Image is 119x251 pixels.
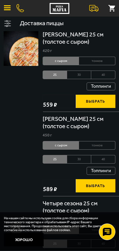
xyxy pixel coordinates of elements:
li: 30 [67,155,91,164]
button: Хорошо [4,233,44,246]
li: 25 [43,71,67,79]
li: 40 [91,71,115,79]
li: тонкое [79,57,115,65]
li: 30 [67,71,91,79]
button: Топпинги [87,167,115,175]
li: с сыром [43,57,79,65]
button: Доставка пиццы [15,17,119,30]
span: 420 г [43,48,52,53]
li: тонкое [79,141,115,150]
p: На нашем сайте мы используем cookie для сбора информации технического характера и обрабатываем IP... [4,216,111,232]
div: [PERSON_NAME] 25 см (толстое с сыром) [43,116,115,130]
button: Топпинги [87,82,115,90]
div: [PERSON_NAME] 25 см (толстое с сыром) [43,31,115,45]
span: 589 ₽ [43,186,57,192]
div: Четыре сезона 25 см (толстое с сыром) [43,200,115,214]
a: Чикен Барбекю 25 см (толстое с сыром) [4,116,38,150]
span: 559 ₽ [43,102,57,108]
li: 25 [43,155,67,164]
img: Чикен Ранч 25 см (толстое с сыром) [4,31,38,66]
li: с сыром [43,141,79,150]
li: 40 [91,155,115,164]
button: Выбрать [76,179,115,192]
span: 450 г [43,133,52,137]
button: Выбрать [76,95,115,108]
a: Четыре сезона 25 см (толстое с сыром) [4,200,38,235]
